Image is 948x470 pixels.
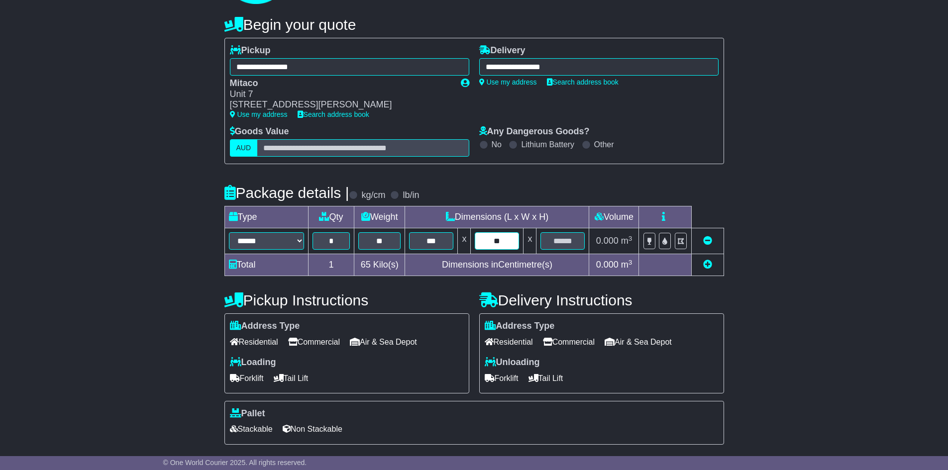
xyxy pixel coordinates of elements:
[230,126,289,137] label: Goods Value
[230,139,258,157] label: AUD
[224,254,308,276] td: Total
[479,126,590,137] label: Any Dangerous Goods?
[308,254,354,276] td: 1
[163,459,307,467] span: © One World Courier 2025. All rights reserved.
[479,292,724,308] h4: Delivery Instructions
[605,334,672,350] span: Air & Sea Depot
[288,334,340,350] span: Commercial
[230,45,271,56] label: Pickup
[589,206,639,228] td: Volume
[528,371,563,386] span: Tail Lift
[405,206,589,228] td: Dimensions (L x W x H)
[403,190,419,201] label: lb/in
[485,334,533,350] span: Residential
[361,260,371,270] span: 65
[230,371,264,386] span: Forklift
[479,78,537,86] a: Use my address
[596,260,619,270] span: 0.000
[230,357,276,368] label: Loading
[485,371,519,386] span: Forklift
[485,357,540,368] label: Unloading
[621,260,632,270] span: m
[230,110,288,118] a: Use my address
[361,190,385,201] label: kg/cm
[703,260,712,270] a: Add new item
[354,206,405,228] td: Weight
[230,89,451,100] div: Unit 7
[274,371,309,386] span: Tail Lift
[224,16,724,33] h4: Begin your quote
[524,228,536,254] td: x
[230,99,451,110] div: [STREET_ADDRESS][PERSON_NAME]
[230,408,265,419] label: Pallet
[543,334,595,350] span: Commercial
[521,140,574,149] label: Lithium Battery
[230,334,278,350] span: Residential
[596,236,619,246] span: 0.000
[350,334,417,350] span: Air & Sea Depot
[230,421,273,437] span: Stackable
[405,254,589,276] td: Dimensions in Centimetre(s)
[629,259,632,266] sup: 3
[621,236,632,246] span: m
[283,421,342,437] span: Non Stackable
[230,321,300,332] label: Address Type
[354,254,405,276] td: Kilo(s)
[547,78,619,86] a: Search address book
[594,140,614,149] label: Other
[458,228,471,254] td: x
[224,292,469,308] h4: Pickup Instructions
[308,206,354,228] td: Qty
[629,235,632,242] sup: 3
[230,78,451,89] div: Mitaco
[224,185,349,201] h4: Package details |
[485,321,555,332] label: Address Type
[492,140,502,149] label: No
[224,206,308,228] td: Type
[298,110,369,118] a: Search address book
[703,236,712,246] a: Remove this item
[479,45,526,56] label: Delivery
